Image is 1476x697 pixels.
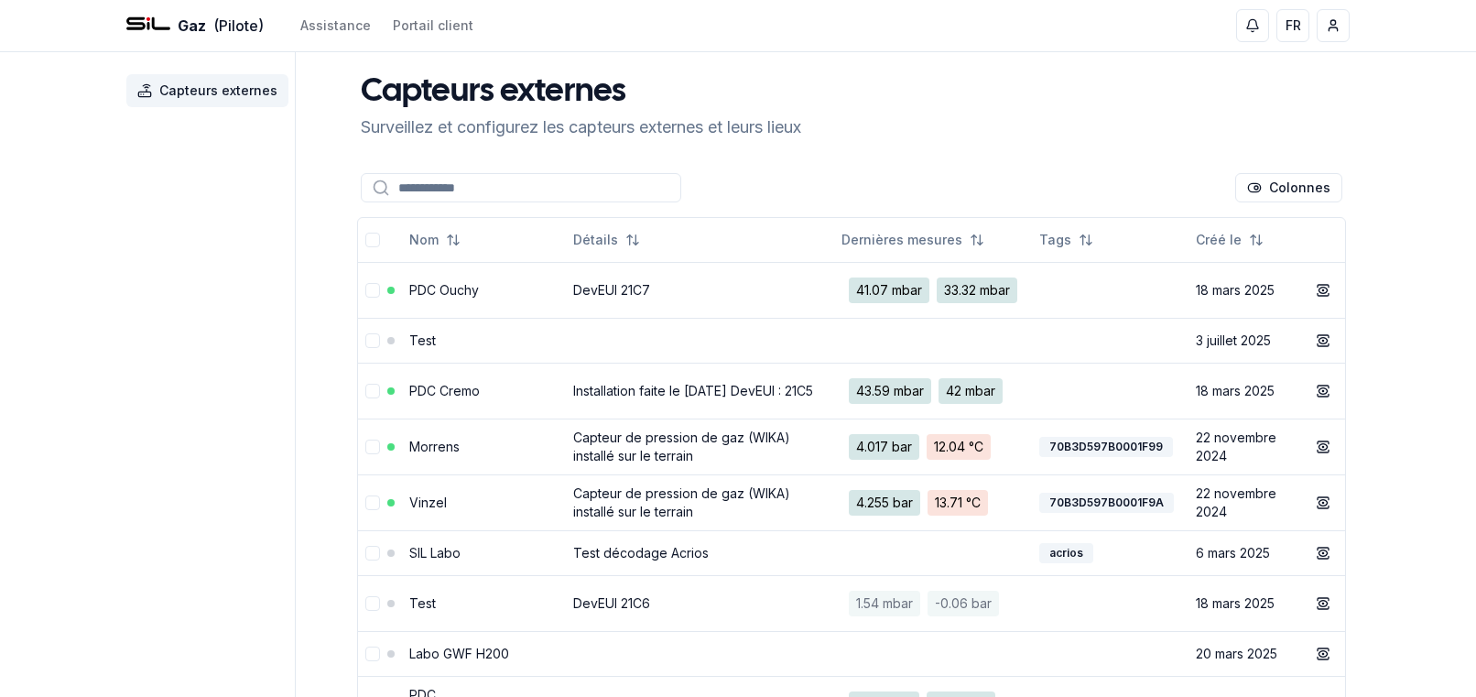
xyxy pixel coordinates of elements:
a: Labo GWF H200 [409,646,509,661]
td: 22 novembre 2024 [1188,474,1301,530]
button: Sélectionner la ligne [365,384,380,398]
button: Not sorted. Click to sort ascending. [398,225,472,255]
td: 6 mars 2025 [1188,530,1301,575]
button: Not sorted. Click to sort ascending. [830,225,995,255]
a: 4.017 bar12.04 °C [841,427,1025,467]
a: Capteurs externes [126,74,296,107]
span: Créé le [1196,231,1242,249]
span: 4.017 bar [849,434,919,460]
a: Test [409,595,436,611]
a: Assistance [300,16,371,35]
button: FR [1276,9,1309,42]
button: Tout sélectionner [365,233,380,247]
a: Vinzel [409,495,447,510]
span: (Pilote) [213,15,264,37]
button: Sélectionner la ligne [365,496,380,510]
div: 70B3D597B0001F99 [1039,437,1173,457]
button: Not sorted. Click to sort ascending. [562,225,651,255]
button: Sélectionner la ligne [365,546,380,561]
a: DevEUI 21C6 [573,595,650,611]
a: Installation faite le [DATE] DevEUI : 21C5 [573,383,813,398]
a: Capteur de pression de gaz (WIKA) installé sur le terrain [573,430,790,463]
span: Tags [1039,231,1071,249]
span: -0.06 bar [928,591,999,616]
button: Sélectionner la ligne [365,283,380,298]
a: Test [409,332,436,348]
a: Test décodage Acrios [573,545,709,561]
span: 13.71 °C [928,490,988,516]
a: 4.255 bar13.71 °C [841,483,1025,523]
span: 12.04 °C [927,434,991,460]
a: PDC Ouchy [409,282,479,298]
button: Sélectionner la ligne [365,596,380,611]
span: 1.54 mbar [849,591,920,616]
span: Détails [573,231,618,249]
span: 33.32 mbar [937,278,1017,303]
span: Capteurs externes [159,82,277,100]
p: Surveillez et configurez les capteurs externes et leurs lieux [361,114,801,140]
a: 41.07 mbar33.32 mbar [841,270,1025,310]
td: 22 novembre 2024 [1188,419,1301,474]
td: 18 mars 2025 [1188,262,1301,318]
img: SIL - Gaz Logo [126,4,170,48]
span: 4.255 bar [849,490,920,516]
span: Dernières mesures [841,231,962,249]
a: 43.59 mbar42 mbar [841,371,1025,411]
a: Portail client [393,16,473,35]
span: 41.07 mbar [849,278,929,303]
span: Nom [409,231,439,249]
span: 42 mbar [939,378,1003,404]
span: 43.59 mbar [849,378,931,404]
div: 70B3D597B0001F9A [1039,493,1174,513]
td: 3 juillet 2025 [1188,318,1301,363]
a: Morrens [409,439,460,454]
button: Sélectionner la ligne [365,440,380,454]
td: 18 mars 2025 [1188,363,1301,419]
button: Cocher les colonnes [1235,173,1342,202]
span: FR [1286,16,1301,35]
td: 20 mars 2025 [1188,631,1301,676]
td: 18 mars 2025 [1188,575,1301,631]
button: Sélectionner la ligne [365,333,380,348]
a: 1.54 mbar-0.06 bar [841,583,1025,624]
a: PDC Cremo [409,383,480,398]
button: Not sorted. Click to sort ascending. [1028,225,1104,255]
button: Sélectionner la ligne [365,647,380,661]
button: Not sorted. Click to sort ascending. [1185,225,1275,255]
div: acrios [1039,543,1093,563]
h1: Capteurs externes [361,74,801,111]
span: Gaz [178,15,206,37]
a: SIL Labo [409,545,461,561]
a: Capteur de pression de gaz (WIKA) installé sur le terrain [573,485,790,519]
a: Gaz(Pilote) [126,15,264,37]
a: DevEUI 21C7 [573,282,650,298]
